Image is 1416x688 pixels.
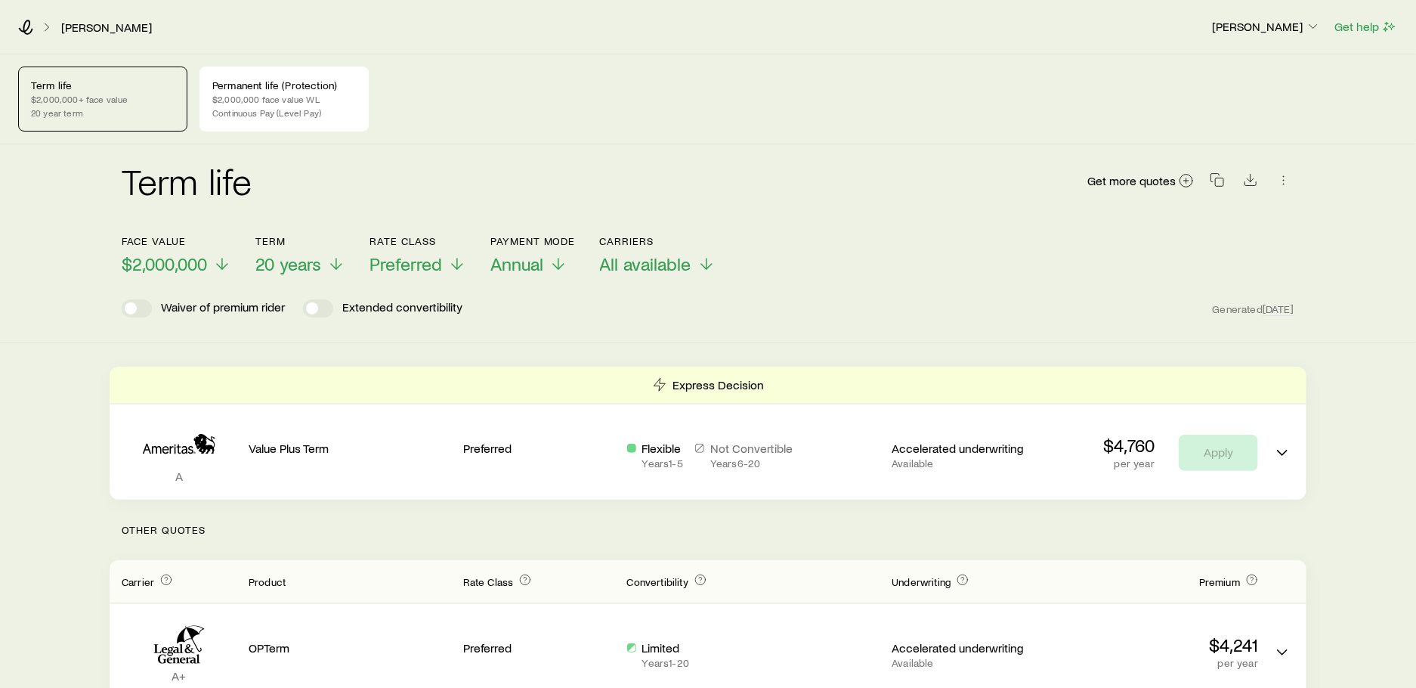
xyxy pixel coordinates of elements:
a: Download CSV [1240,175,1261,190]
p: $4,241 [1056,634,1258,655]
span: $2,000,000 [122,253,207,274]
p: Preferred [463,441,615,456]
p: Express Decision [673,377,765,392]
span: Get more quotes [1087,175,1176,187]
span: Convertibility [627,575,688,588]
p: Value Plus Term [249,441,451,456]
p: per year [1103,457,1155,470]
a: Term life$2,000,000+ face value20 year term [18,67,187,132]
div: Term quotes [110,367,1306,500]
button: Face value$2,000,000 [122,235,231,275]
span: Premium [1199,575,1240,588]
p: A+ [122,668,237,683]
a: [PERSON_NAME] [60,20,153,35]
button: Rate ClassPreferred [369,235,466,275]
span: All available [600,253,691,274]
span: Product [249,575,286,588]
p: Preferred [463,640,615,655]
span: Rate Class [463,575,514,588]
button: Term20 years [255,235,345,275]
p: Available [892,657,1043,669]
button: Apply [1179,435,1258,471]
p: Years 1 - 20 [642,657,689,669]
p: Face value [122,235,231,247]
p: Available [892,457,1043,470]
p: Not Convertible [710,441,793,456]
p: $2,000,000 face value WL [212,93,356,105]
span: Underwriting [892,575,951,588]
button: Payment ModeAnnual [490,235,576,275]
p: 20 year term [31,107,175,119]
p: Limited [642,640,689,655]
span: [DATE] [1263,302,1294,316]
p: Payment Mode [490,235,576,247]
p: Other Quotes [110,500,1306,560]
p: $4,760 [1103,435,1155,456]
p: Years 6 - 20 [710,457,793,470]
span: Preferred [369,253,442,274]
p: [PERSON_NAME] [1212,19,1321,34]
span: 20 years [255,253,321,274]
p: per year [1056,657,1258,669]
a: Permanent life (Protection)$2,000,000 face value WLContinuous Pay (Level Pay) [199,67,369,132]
p: $2,000,000+ face value [31,93,175,105]
p: A [122,469,237,484]
p: Extended convertibility [342,299,462,318]
p: Rate Class [369,235,466,247]
button: [PERSON_NAME] [1211,18,1322,36]
p: Accelerated underwriting [892,640,1043,655]
p: Continuous Pay (Level Pay) [212,107,356,119]
p: Years 1 - 5 [642,457,683,470]
h2: Term life [122,163,252,199]
p: Flexible [642,441,683,456]
span: Carrier [122,575,154,588]
p: Carriers [600,235,716,247]
button: CarriersAll available [600,235,716,275]
p: Permanent life (Protection) [212,79,356,91]
p: Accelerated underwriting [892,441,1043,456]
p: Waiver of premium rider [161,299,285,318]
p: OPTerm [249,640,451,655]
button: Get help [1334,18,1398,36]
span: Annual [490,253,543,274]
p: Term life [31,79,175,91]
p: Term [255,235,345,247]
a: Get more quotes [1087,172,1195,190]
span: Generated [1213,302,1294,316]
